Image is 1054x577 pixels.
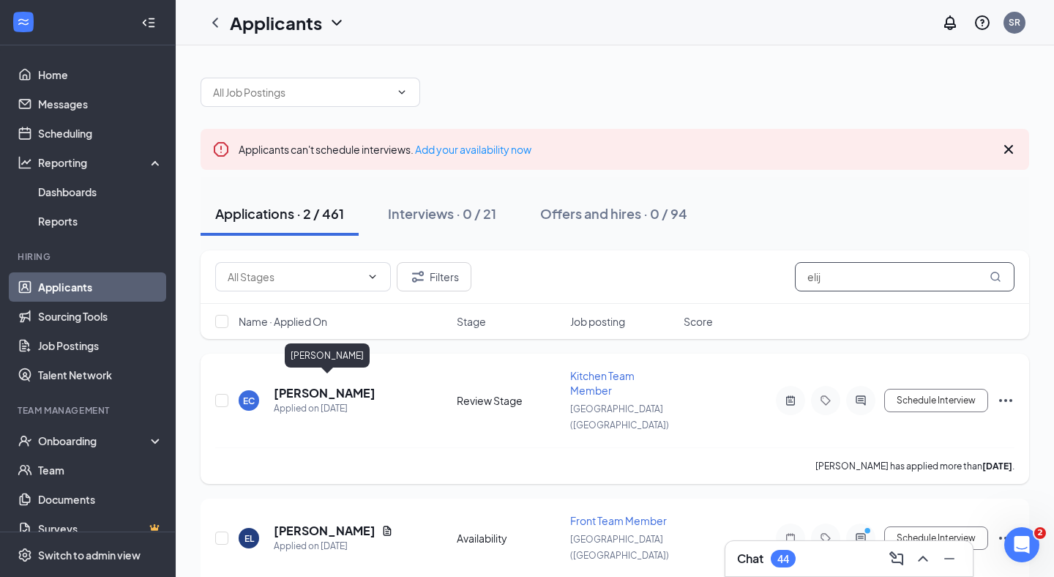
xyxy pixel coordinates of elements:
[888,550,905,567] svg: ComposeMessage
[141,15,156,30] svg: Collapse
[367,271,378,283] svg: ChevronDown
[38,155,164,170] div: Reporting
[997,392,1014,409] svg: Ellipses
[457,393,561,408] div: Review Stage
[570,314,625,329] span: Job posting
[815,460,1014,472] p: [PERSON_NAME] has applied more than .
[206,14,224,31] svg: ChevronLeft
[852,395,870,406] svg: ActiveChat
[973,14,991,31] svg: QuestionInfo
[795,262,1014,291] input: Search in applications
[884,389,988,412] button: Schedule Interview
[18,250,160,263] div: Hiring
[396,86,408,98] svg: ChevronDown
[570,369,635,397] span: Kitchen Team Member
[38,455,163,485] a: Team
[274,401,375,416] div: Applied on [DATE]
[239,314,327,329] span: Name · Applied On
[1004,527,1039,562] iframe: Intercom live chat
[244,532,254,545] div: EL
[18,548,32,562] svg: Settings
[911,547,935,570] button: ChevronUp
[212,141,230,158] svg: Error
[328,14,345,31] svg: ChevronDown
[18,404,160,417] div: Team Management
[1000,141,1017,158] svg: Cross
[861,526,878,538] svg: PrimaryDot
[782,395,799,406] svg: ActiveNote
[38,60,163,89] a: Home
[38,206,163,236] a: Reports
[239,143,531,156] span: Applicants can't schedule interviews.
[941,550,958,567] svg: Minimize
[982,461,1012,472] b: [DATE]
[415,143,531,156] a: Add your availability now
[243,395,255,407] div: EC
[1009,16,1020,29] div: SR
[457,531,561,546] div: Availability
[18,433,32,448] svg: UserCheck
[16,15,31,29] svg: WorkstreamLogo
[684,314,713,329] span: Score
[990,271,1001,283] svg: MagnifyingGlass
[1034,527,1046,539] span: 2
[884,526,988,550] button: Schedule Interview
[997,529,1014,547] svg: Ellipses
[228,269,361,285] input: All Stages
[274,539,393,554] div: Applied on [DATE]
[38,272,163,302] a: Applicants
[570,403,669,431] span: [GEOGRAPHIC_DATA] ([GEOGRAPHIC_DATA])
[777,553,789,565] div: 44
[38,360,163,390] a: Talent Network
[38,331,163,360] a: Job Postings
[852,532,870,544] svg: ActiveChat
[18,155,32,170] svg: Analysis
[381,525,393,537] svg: Document
[274,523,375,539] h5: [PERSON_NAME]
[570,514,667,527] span: Front Team Member
[38,302,163,331] a: Sourcing Tools
[817,395,834,406] svg: Tag
[388,204,496,223] div: Interviews · 0 / 21
[737,551,763,567] h3: Chat
[38,177,163,206] a: Dashboards
[38,485,163,514] a: Documents
[274,385,375,401] h5: [PERSON_NAME]
[409,268,427,286] svg: Filter
[885,547,908,570] button: ComposeMessage
[38,548,141,562] div: Switch to admin view
[540,204,687,223] div: Offers and hires · 0 / 94
[938,547,961,570] button: Minimize
[570,534,669,561] span: [GEOGRAPHIC_DATA] ([GEOGRAPHIC_DATA])
[38,89,163,119] a: Messages
[457,314,486,329] span: Stage
[230,10,322,35] h1: Applicants
[38,119,163,148] a: Scheduling
[38,433,151,448] div: Onboarding
[397,262,471,291] button: Filter Filters
[914,550,932,567] svg: ChevronUp
[285,343,370,368] div: [PERSON_NAME]
[782,532,799,544] svg: Note
[215,204,344,223] div: Applications · 2 / 461
[817,532,834,544] svg: Tag
[213,84,390,100] input: All Job Postings
[941,14,959,31] svg: Notifications
[38,514,163,543] a: SurveysCrown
